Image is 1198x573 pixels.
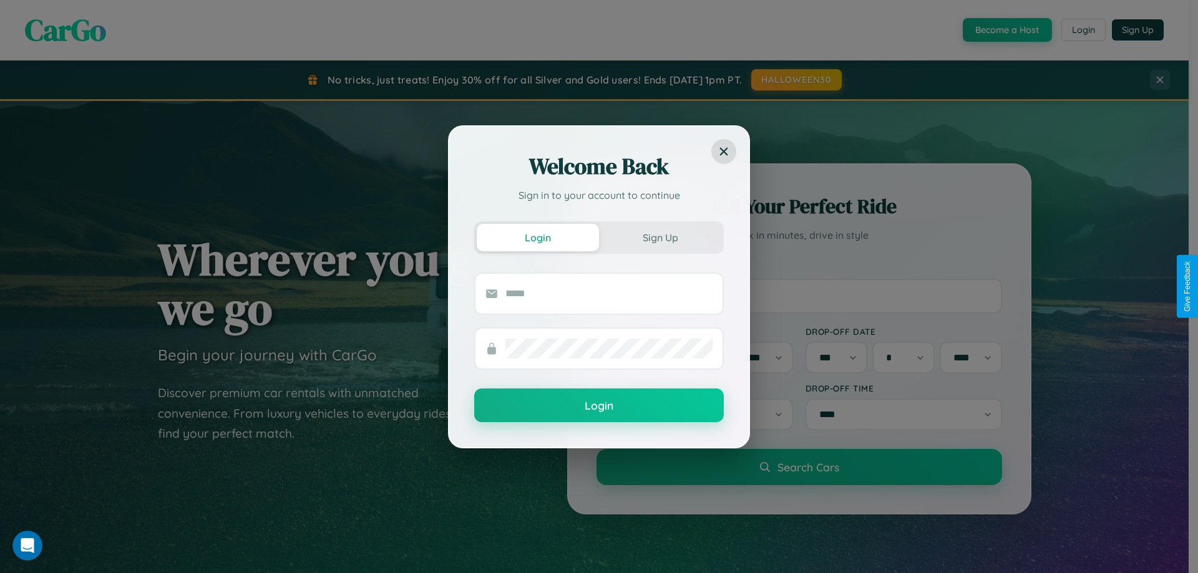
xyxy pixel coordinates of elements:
[477,224,599,251] button: Login
[599,224,721,251] button: Sign Up
[1183,261,1192,312] div: Give Feedback
[474,188,724,203] p: Sign in to your account to continue
[474,152,724,181] h2: Welcome Back
[474,388,724,422] button: Login
[12,531,42,561] iframe: Intercom live chat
